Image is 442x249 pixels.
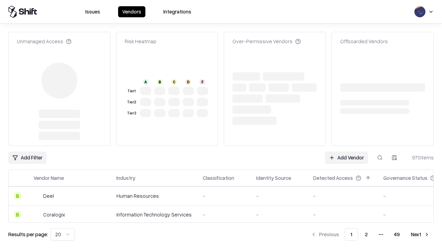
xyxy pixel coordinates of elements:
button: 49 [388,228,405,241]
div: Identity Source [256,174,291,182]
div: - [203,192,245,200]
div: Vendor Name [33,174,64,182]
div: B [14,192,21,199]
button: Next [407,228,434,241]
button: Integrations [159,6,195,17]
button: Vendors [118,6,145,17]
button: 1 [345,228,358,241]
div: - [256,211,302,218]
div: Risk Heatmap [125,38,156,45]
div: A [143,79,148,85]
div: Unmanaged Access [17,38,71,45]
div: F [200,79,205,85]
div: Human Resources [116,192,192,200]
div: - [256,192,302,200]
button: Add Filter [8,151,47,164]
a: Add Vendor [325,151,368,164]
img: Coralogix [33,211,40,218]
div: Deel [43,192,54,200]
div: Tier 1 [126,88,137,94]
div: Information Technology Services [116,211,192,218]
div: B [157,79,163,85]
div: B [14,211,21,218]
div: 970 items [406,154,434,161]
div: Tier 3 [126,110,137,116]
img: Deel [33,192,40,199]
div: Offboarded Vendors [340,38,388,45]
div: Over-Permissive Vendors [232,38,301,45]
div: - [313,211,372,218]
div: Detected Access [313,174,353,182]
div: Coralogix [43,211,65,218]
div: Industry [116,174,135,182]
button: 2 [359,228,373,241]
nav: pagination [307,228,434,241]
button: Issues [81,6,104,17]
div: - [313,192,372,200]
p: Results per page: [8,231,48,238]
div: D [185,79,191,85]
div: Classification [203,174,234,182]
div: - [203,211,245,218]
div: C [171,79,177,85]
div: Governance Status [383,174,427,182]
div: Tier 2 [126,99,137,105]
